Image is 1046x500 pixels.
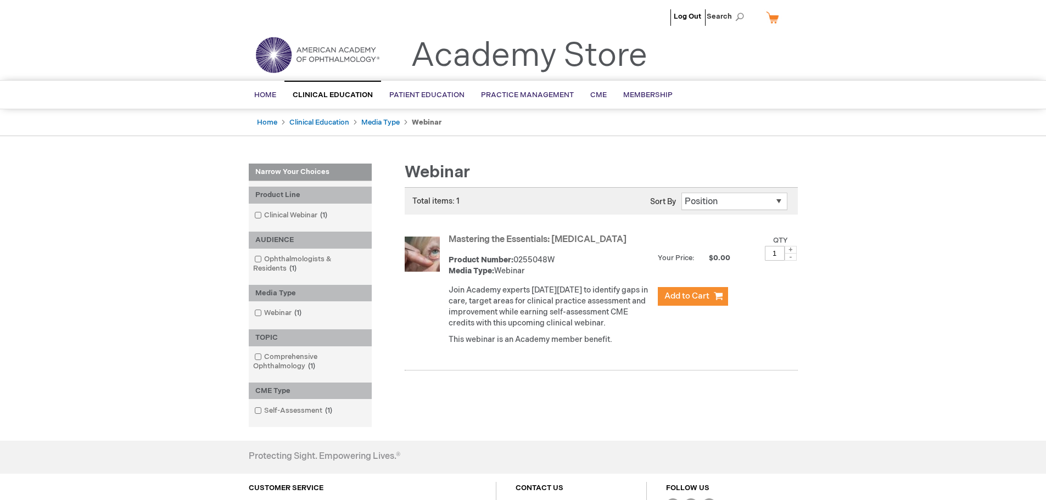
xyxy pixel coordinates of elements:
[317,211,330,220] span: 1
[292,308,304,317] span: 1
[249,164,372,181] strong: Narrow Your Choices
[658,287,728,306] button: Add to Cart
[449,255,652,277] div: 0255048W Webinar
[773,236,788,245] label: Qty
[249,452,400,462] h4: Protecting Sight. Empowering Lives.®
[251,210,332,221] a: Clinical Webinar1
[666,484,709,492] a: FOLLOW US
[405,162,470,182] span: Webinar
[287,264,299,273] span: 1
[449,234,627,245] a: Mastering the Essentials: [MEDICAL_DATA]
[765,246,785,261] input: Qty
[305,362,318,370] span: 1
[674,12,701,21] a: Log Out
[257,118,277,127] a: Home
[322,406,335,415] span: 1
[664,291,709,301] span: Add to Cart
[696,254,732,262] span: $0.00
[623,91,673,99] span: Membership
[449,285,652,329] p: Join Academy experts [DATE][DATE] to identify gaps in care, target areas for clinical practice as...
[650,197,676,206] label: Sort By
[481,91,574,99] span: Practice Management
[658,254,695,262] strong: Your Price:
[361,118,400,127] a: Media Type
[412,196,460,206] span: Total items: 1
[249,285,372,302] div: Media Type
[412,118,441,127] strong: Webinar
[254,91,276,99] span: Home
[389,91,465,99] span: Patient Education
[411,36,647,76] a: Academy Store
[590,91,607,99] span: CME
[405,237,440,272] img: Mastering the Essentials: Oculoplastics
[449,334,652,345] p: This webinar is an Academy member benefit.
[249,232,372,249] div: AUDIENCE
[251,254,369,274] a: Ophthalmologists & Residents1
[707,5,748,27] span: Search
[516,484,563,492] a: CONTACT US
[251,406,337,416] a: Self-Assessment1
[249,383,372,400] div: CME Type
[293,91,373,99] span: Clinical Education
[449,266,494,276] strong: Media Type:
[249,329,372,346] div: TOPIC
[249,187,372,204] div: Product Line
[251,308,306,318] a: Webinar1
[289,118,349,127] a: Clinical Education
[449,255,513,265] strong: Product Number:
[251,352,369,372] a: Comprehensive Ophthalmology1
[249,484,323,492] a: CUSTOMER SERVICE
